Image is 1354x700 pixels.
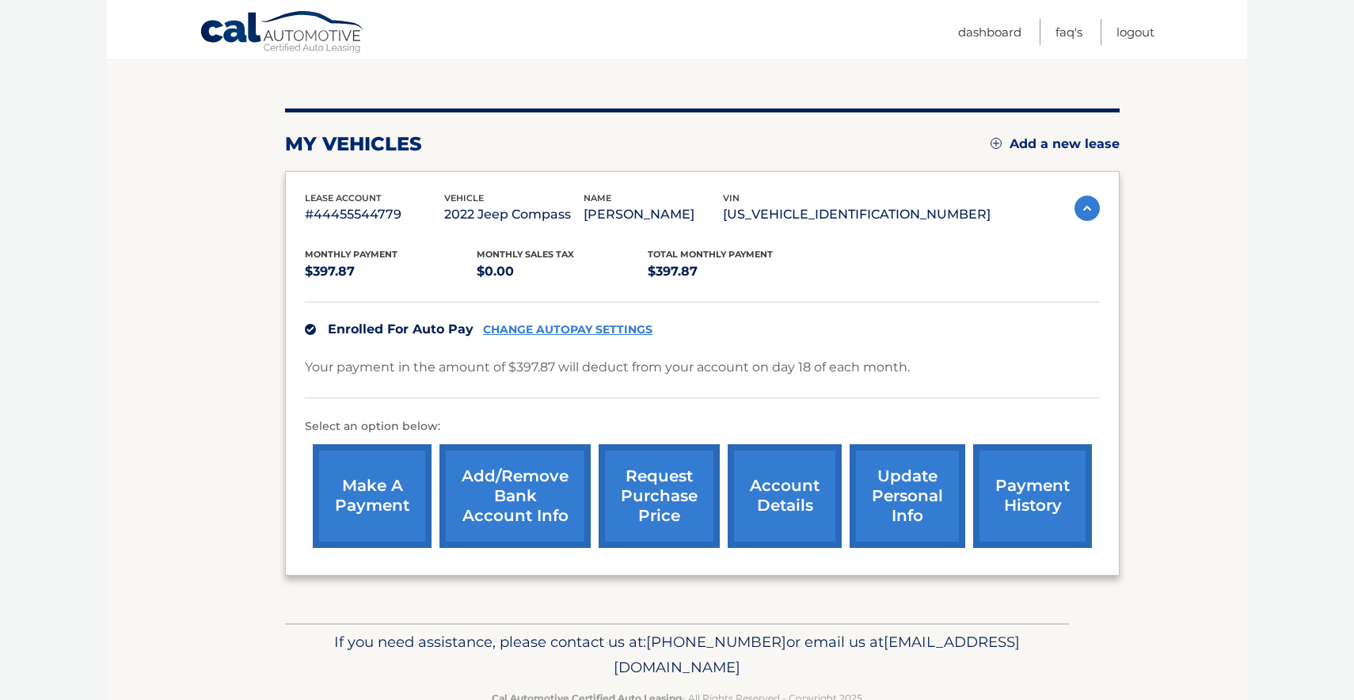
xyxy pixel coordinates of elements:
[439,444,591,548] a: Add/Remove bank account info
[728,444,842,548] a: account details
[295,630,1059,680] p: If you need assistance, please contact us at: or email us at
[599,444,720,548] a: request purchase price
[483,323,652,337] a: CHANGE AUTOPAY SETTINGS
[648,249,773,260] span: Total Monthly Payment
[477,249,574,260] span: Monthly sales Tax
[1055,19,1082,45] a: FAQ's
[313,444,432,548] a: make a payment
[1074,196,1100,221] img: accordion-active.svg
[1116,19,1154,45] a: Logout
[991,138,1002,149] img: add.svg
[444,204,584,226] p: 2022 Jeep Compass
[305,204,444,226] p: #44455544779
[200,10,366,56] a: Cal Automotive
[723,204,991,226] p: [US_VEHICLE_IDENTIFICATION_NUMBER]
[584,192,611,204] span: name
[991,136,1120,152] a: Add a new lease
[723,192,740,204] span: vin
[305,249,397,260] span: Monthly Payment
[305,356,910,379] p: Your payment in the amount of $397.87 will deduct from your account on day 18 of each month.
[305,261,477,283] p: $397.87
[285,132,422,156] h2: my vehicles
[584,204,723,226] p: [PERSON_NAME]
[646,633,786,651] span: [PHONE_NUMBER]
[958,19,1021,45] a: Dashboard
[850,444,965,548] a: update personal info
[305,417,1100,436] p: Select an option below:
[973,444,1092,548] a: payment history
[444,192,484,204] span: vehicle
[648,261,820,283] p: $397.87
[305,192,382,204] span: lease account
[328,321,474,337] span: Enrolled For Auto Pay
[477,261,648,283] p: $0.00
[305,324,316,335] img: check.svg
